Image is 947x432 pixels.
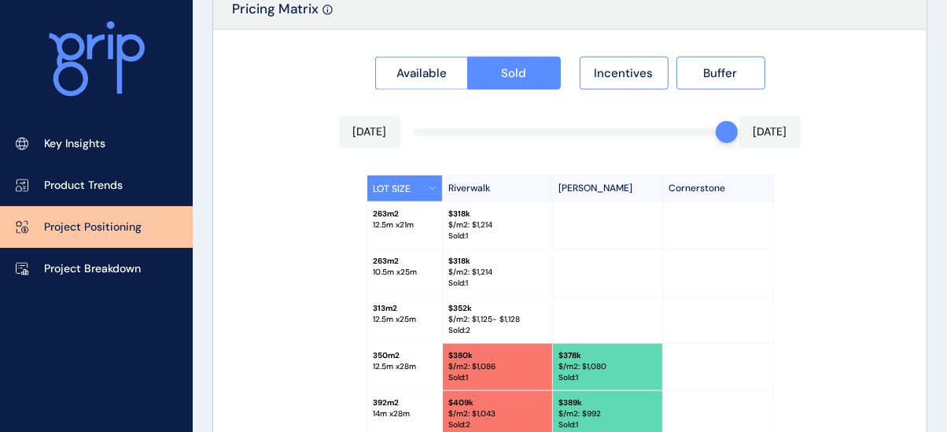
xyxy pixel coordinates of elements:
p: 350 m2 [374,350,436,361]
p: 10.5 m x 25 m [374,267,436,278]
p: $/m2: $ 1,125 - $1,128 [449,314,546,325]
p: $ 389k [559,397,656,408]
p: $/m2: $ 1,214 [449,220,546,231]
p: Key Insights [44,136,105,152]
p: Sold : 2 [449,325,546,336]
p: 392 m2 [374,397,436,408]
span: Incentives [595,65,654,81]
p: $/m2: $ 992 [559,408,656,419]
button: LOT SIZE [367,175,443,201]
span: Buffer [704,65,738,81]
p: $/m2: $ 1,043 [449,408,546,419]
p: 263 m2 [374,209,436,220]
p: 263 m2 [374,256,436,267]
p: Sold : 1 [449,372,546,383]
p: Sold : 1 [559,372,656,383]
p: $ 318k [449,256,546,267]
p: $ 409k [449,397,546,408]
p: $/m2: $ 1,086 [449,361,546,372]
p: Riverwalk [443,175,553,201]
button: Available [375,57,468,90]
p: $ 352k [449,303,546,314]
p: Cornerstone [663,175,773,201]
span: Sold [501,65,526,81]
p: Sold : 1 [449,278,546,289]
p: 12.5 m x 28 m [374,361,436,372]
p: Sold : 2 [449,419,546,430]
p: 313 m2 [374,303,436,314]
p: Project Breakdown [44,261,141,277]
p: $ 378k [559,350,656,361]
p: Sold : 1 [449,231,546,242]
p: Product Trends [44,178,123,194]
p: Sold : 1 [559,419,656,430]
p: [DATE] [754,124,787,140]
p: [DATE] [352,124,386,140]
button: Incentives [580,57,669,90]
button: Buffer [676,57,765,90]
p: $ 380k [449,350,546,361]
p: $/m2: $ 1,214 [449,267,546,278]
p: 12.5 m x 21 m [374,220,436,231]
p: $/m2: $ 1,080 [559,361,656,372]
button: Sold [467,57,561,90]
p: [PERSON_NAME] [553,175,663,201]
p: 14 m x 28 m [374,408,436,419]
p: $ 318k [449,209,546,220]
span: Available [396,65,447,81]
p: 12.5 m x 25 m [374,314,436,325]
p: Project Positioning [44,220,142,235]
